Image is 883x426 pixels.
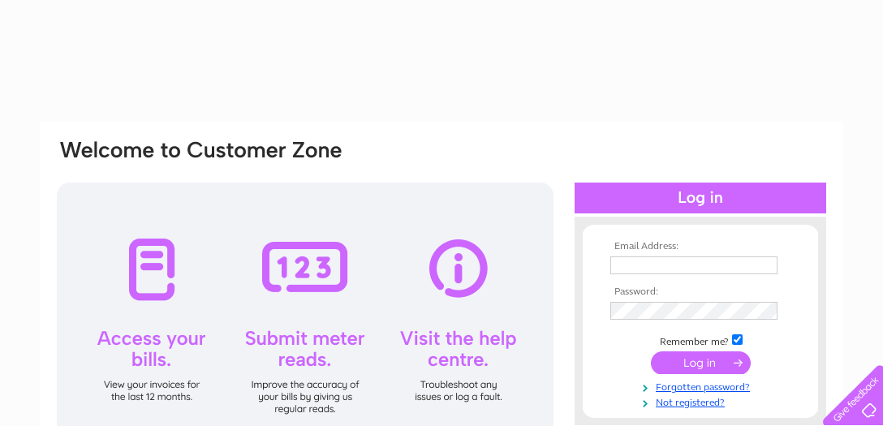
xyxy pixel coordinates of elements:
th: Password: [606,286,795,298]
th: Email Address: [606,241,795,252]
input: Submit [651,351,751,374]
td: Remember me? [606,332,795,348]
a: Forgotten password? [610,378,795,394]
a: Not registered? [610,394,795,409]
